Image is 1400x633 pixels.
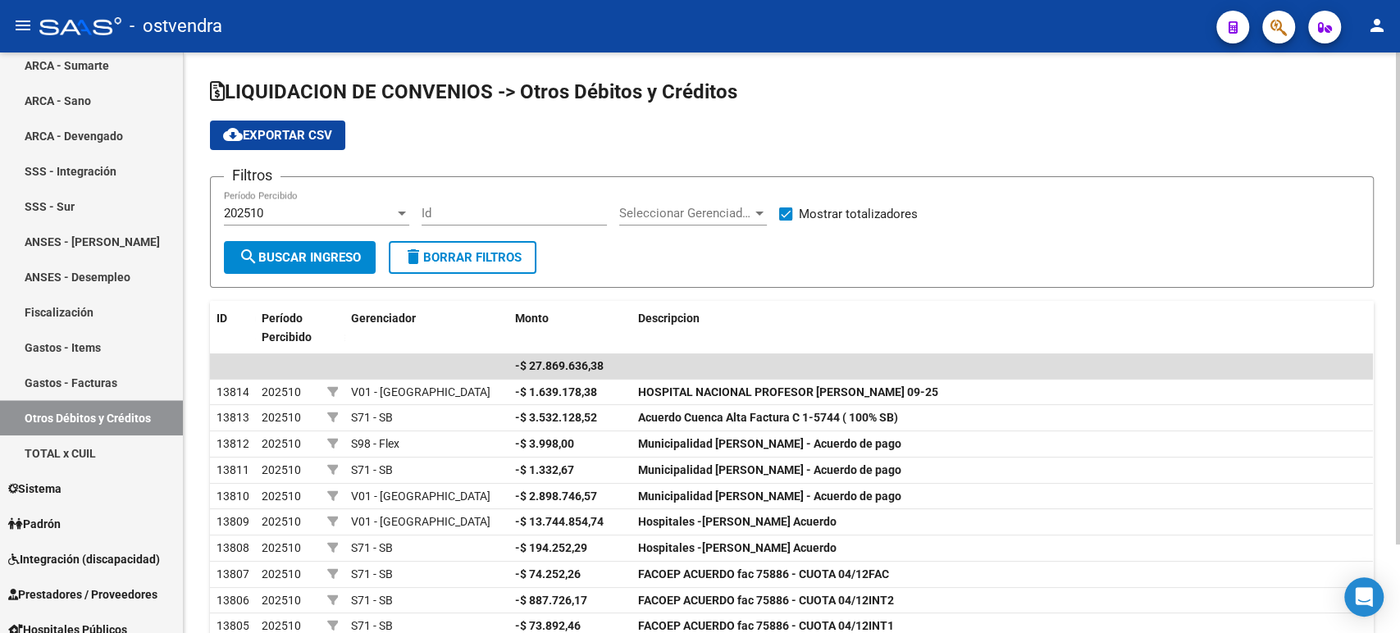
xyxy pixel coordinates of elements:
span: 13805 [217,619,249,632]
span: ID [217,312,227,325]
span: 202510 [262,411,301,424]
span: 202510 [262,567,301,581]
span: Descripcion [638,312,700,325]
span: S71 - SB [351,541,393,554]
span: 202510 [262,619,301,632]
span: 13806 [217,594,249,607]
strong: -$ 73.892,46 [515,619,581,632]
strong: Municipalidad [PERSON_NAME] - Acuerdo de pago [638,463,901,476]
span: Borrar Filtros [404,250,522,265]
span: Sistema [8,480,62,498]
span: 13812 [217,437,249,450]
strong: -$ 13.744.854,74 [515,515,604,528]
span: 202510 [262,490,301,503]
span: 202510 [262,594,301,607]
mat-icon: search [239,247,258,266]
span: Seleccionar Gerenciador [619,206,752,221]
span: 13809 [217,515,249,528]
span: V01 - [GEOGRAPHIC_DATA] [351,515,490,528]
span: S71 - SB [351,567,393,581]
span: S98 - Flex [351,437,399,450]
mat-icon: delete [404,247,423,266]
span: S71 - SB [351,463,393,476]
div: Open Intercom Messenger [1344,577,1384,617]
span: - ostvendra [130,8,222,44]
span: Monto [515,312,549,325]
strong: Municipalidad [PERSON_NAME] - Acuerdo de pago [638,437,901,450]
datatable-header-cell: Descripcion [632,301,1373,355]
strong: Hospitales -[PERSON_NAME] Acuerdo [638,515,837,528]
span: Gerenciador [351,312,416,325]
strong: FACOEP ACUERDO fac 75886 - CUOTA 04/12FAC [638,567,889,581]
span: Exportar CSV [223,128,332,143]
span: Prestadores / Proveedores [8,585,157,603]
strong: -$ 74.252,26 [515,567,581,581]
span: V01 - [GEOGRAPHIC_DATA] [351,490,490,503]
mat-icon: menu [13,16,33,35]
strong: FACOEP ACUERDO fac 75886 - CUOTA 04/12INT2 [638,594,894,607]
span: 13810 [217,490,249,503]
span: Padrón [8,515,61,533]
span: LIQUIDACION DE CONVENIOS -> Otros Débitos y Créditos [210,80,737,103]
button: Buscar Ingreso [224,241,376,274]
span: S71 - SB [351,619,393,632]
span: S71 - SB [351,594,393,607]
datatable-header-cell: Monto [508,301,632,355]
span: 202510 [262,385,301,398]
mat-icon: cloud_download [223,125,243,144]
span: 202510 [224,206,263,221]
button: Borrar Filtros [389,241,536,274]
span: Integración (discapacidad) [8,550,160,568]
h3: Filtros [224,164,280,187]
strong: -$ 194.252,29 [515,541,587,554]
span: 202510 [262,515,301,528]
datatable-header-cell: ID [210,301,255,355]
strong: -$ 3.998,00 [515,437,574,450]
strong: FACOEP ACUERDO fac 75886 - CUOTA 04/12INT1 [638,619,894,632]
span: S71 - SB [351,411,393,424]
datatable-header-cell: Gerenciador [344,301,508,355]
span: Buscar Ingreso [239,250,361,265]
strong: -$ 887.726,17 [515,594,587,607]
button: Exportar CSV [210,121,345,150]
strong: Acuerdo Cuenca Alta Factura C 1-5744 ( 100% SB) [638,411,898,424]
strong: Hospitales -[PERSON_NAME] Acuerdo [638,541,837,554]
strong: -$ 1.639.178,38 [515,385,597,398]
span: 13813 [217,411,249,424]
span: 202510 [262,437,301,450]
strong: -$ 2.898.746,57 [515,490,597,503]
datatable-header-cell: Período Percibido [255,301,321,355]
span: 13814 [217,385,249,398]
strong: -$ 3.532.128,52 [515,411,597,424]
span: 13811 [217,463,249,476]
span: Mostrar totalizadores [799,204,918,224]
span: Período Percibido [262,312,312,344]
mat-icon: person [1367,16,1387,35]
strong: Municipalidad [PERSON_NAME] - Acuerdo de pago [638,490,901,503]
strong: HOSPITAL NACIONAL PROFESOR [PERSON_NAME] 09-25 [638,385,938,398]
span: 13807 [217,567,249,581]
span: V01 - [GEOGRAPHIC_DATA] [351,385,490,398]
span: 202510 [262,541,301,554]
strong: -$ 1.332,67 [515,463,574,476]
span: -$ 27.869.636,38 [515,359,604,372]
span: 13808 [217,541,249,554]
span: 202510 [262,463,301,476]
